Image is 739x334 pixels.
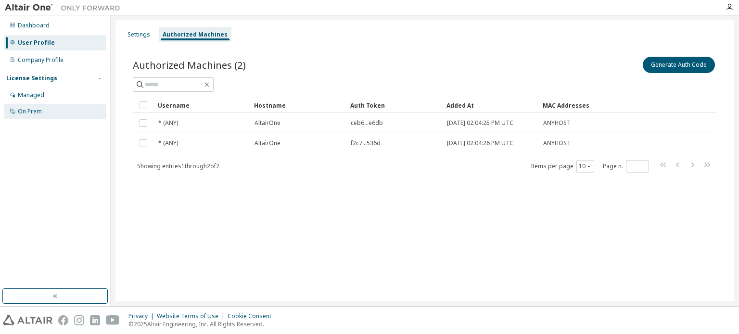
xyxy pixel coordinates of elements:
[6,74,57,82] div: License Settings
[58,315,68,325] img: facebook.svg
[351,119,383,127] span: ceb6...e6db
[350,98,439,113] div: Auth Token
[18,22,50,29] div: Dashboard
[579,162,592,170] button: 10
[531,160,594,173] span: Items per page
[163,31,228,38] div: Authorized Machines
[603,160,649,173] span: Page n.
[137,162,219,170] span: Showing entries 1 through 2 of 2
[255,119,280,127] span: AltairOne
[447,139,513,147] span: [DATE] 02:04:26 PM UTC
[18,56,64,64] div: Company Profile
[228,312,277,320] div: Cookie Consent
[446,98,535,113] div: Added At
[18,39,55,47] div: User Profile
[158,119,178,127] span: * (ANY)
[255,139,280,147] span: AltairOne
[158,139,178,147] span: * (ANY)
[643,57,715,73] button: Generate Auth Code
[18,91,44,99] div: Managed
[543,119,571,127] span: ANYHOST
[18,108,42,115] div: On Prem
[158,98,246,113] div: Username
[5,3,125,12] img: Altair One
[133,58,246,72] span: Authorized Machines (2)
[90,315,100,325] img: linkedin.svg
[74,315,84,325] img: instagram.svg
[157,312,228,320] div: Website Terms of Use
[127,31,150,38] div: Settings
[254,98,343,113] div: Hostname
[543,98,616,113] div: MAC Addresses
[447,119,513,127] span: [DATE] 02:04:25 PM UTC
[543,139,571,147] span: ANYHOST
[106,315,120,325] img: youtube.svg
[3,315,52,325] img: altair_logo.svg
[128,320,277,328] p: © 2025 Altair Engineering, Inc. All Rights Reserved.
[351,139,381,147] span: f2c7...536d
[128,312,157,320] div: Privacy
